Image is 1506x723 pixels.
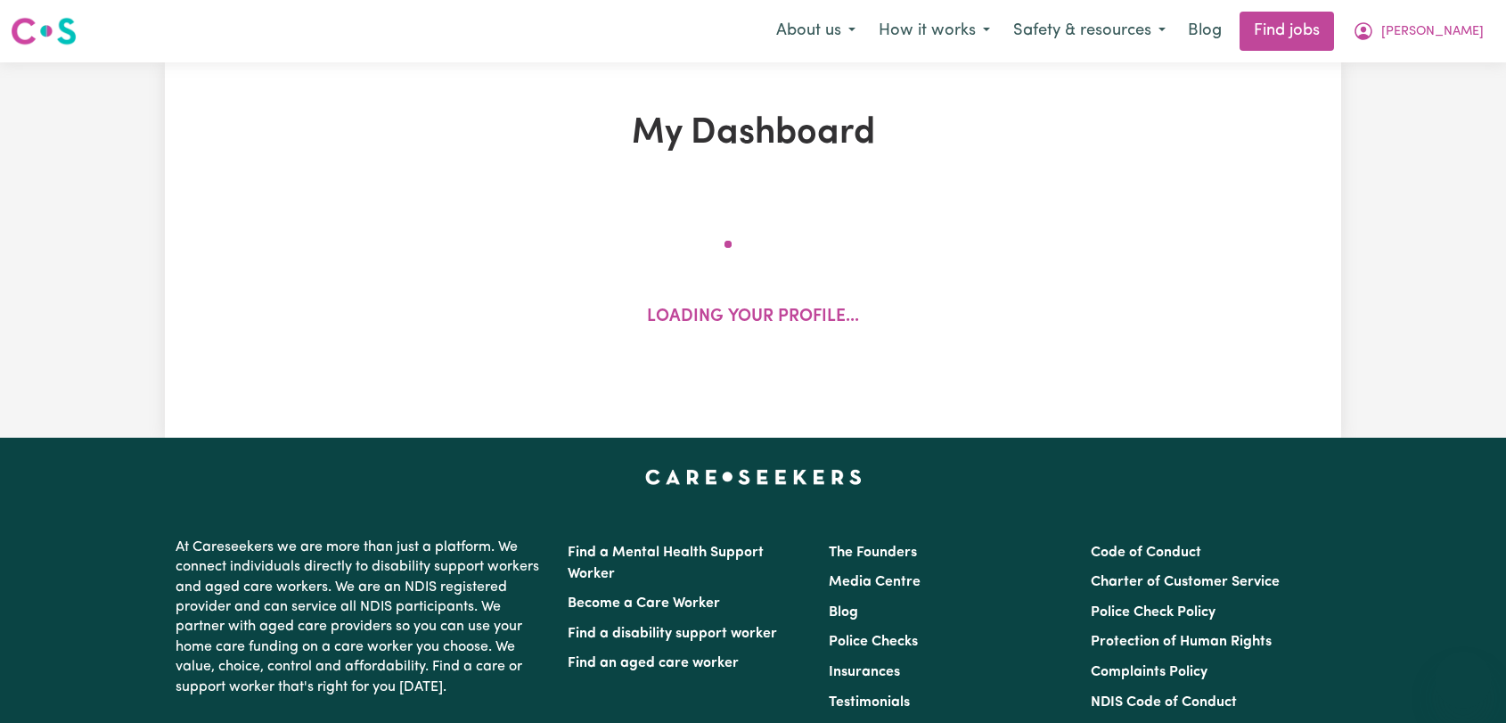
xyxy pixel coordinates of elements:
[1091,546,1201,560] a: Code of Conduct
[568,546,764,581] a: Find a Mental Health Support Worker
[1091,635,1272,649] a: Protection of Human Rights
[176,530,546,704] p: At Careseekers we are more than just a platform. We connect individuals directly to disability su...
[1177,12,1232,51] a: Blog
[829,605,858,620] a: Blog
[829,665,900,679] a: Insurances
[11,11,77,52] a: Careseekers logo
[1002,12,1177,50] button: Safety & resources
[829,635,918,649] a: Police Checks
[829,695,910,710] a: Testimonials
[1091,665,1207,679] a: Complaints Policy
[647,305,859,331] p: Loading your profile...
[568,627,777,641] a: Find a disability support worker
[568,596,720,611] a: Become a Care Worker
[1091,575,1280,589] a: Charter of Customer Service
[645,470,862,484] a: Careseekers home page
[1091,605,1215,620] a: Police Check Policy
[867,12,1002,50] button: How it works
[11,15,77,47] img: Careseekers logo
[1341,12,1495,50] button: My Account
[1091,695,1237,710] a: NDIS Code of Conduct
[829,546,917,560] a: The Founders
[1381,22,1484,42] span: [PERSON_NAME]
[568,656,739,670] a: Find an aged care worker
[1240,12,1334,51] a: Find jobs
[765,12,867,50] button: About us
[829,575,921,589] a: Media Centre
[1435,652,1492,709] iframe: Button to launch messaging window
[372,112,1134,155] h1: My Dashboard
